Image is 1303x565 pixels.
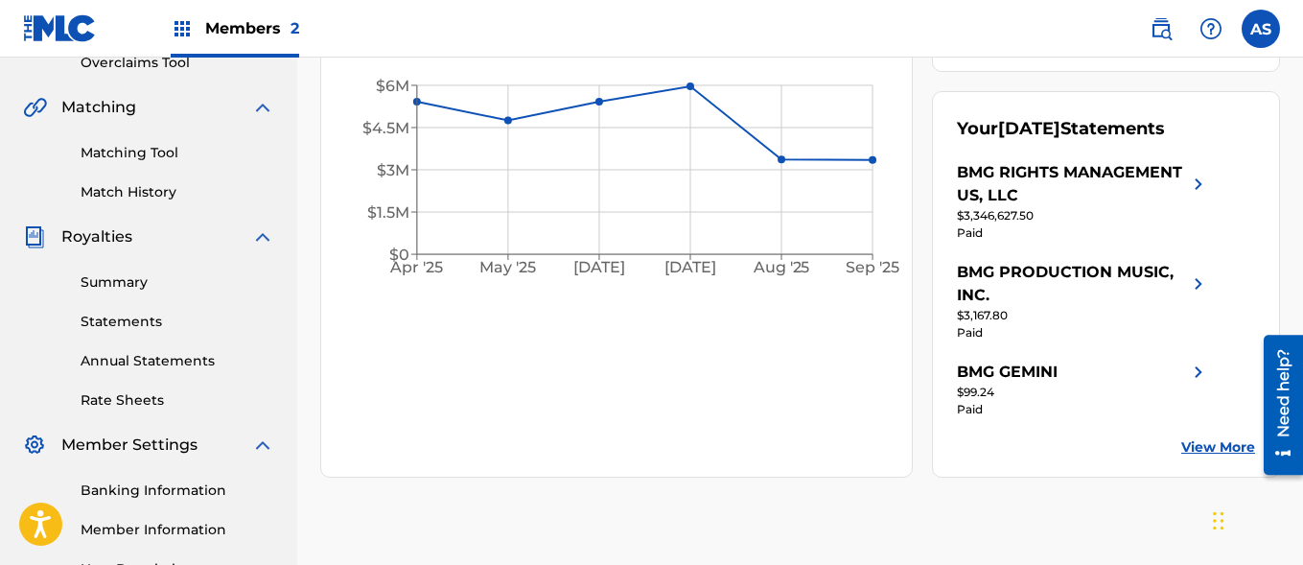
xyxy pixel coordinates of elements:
[205,17,299,39] span: Members
[957,207,1210,224] div: $3,346,627.50
[847,259,900,277] tspan: Sep '25
[367,203,409,222] tspan: $1.5M
[998,118,1060,139] span: [DATE]
[291,19,299,37] span: 2
[81,390,274,411] a: Rate Sheets
[1142,10,1180,48] a: Public Search
[81,481,274,501] a: Banking Information
[957,384,1210,401] div: $99.24
[1199,17,1222,40] img: help
[81,143,274,163] a: Matching Tool
[957,261,1210,341] a: BMG PRODUCTION MUSIC, INC.right chevron icon$3,167.80Paid
[480,259,537,277] tspan: May '25
[957,401,1210,418] div: Paid
[61,225,132,248] span: Royalties
[23,96,47,119] img: Matching
[1213,492,1224,550] div: Drag
[753,259,810,277] tspan: Aug '25
[1207,473,1303,565] iframe: Chat Widget
[81,182,274,202] a: Match History
[377,161,409,179] tspan: $3M
[957,324,1210,341] div: Paid
[171,17,194,40] img: Top Rightsholders
[957,161,1210,242] a: BMG RIGHTS MANAGEMENT US, LLCright chevron icon$3,346,627.50Paid
[1192,10,1230,48] div: Help
[61,434,198,457] span: Member Settings
[957,361,1058,384] div: BMG GEMINI
[665,259,717,277] tspan: [DATE]
[957,307,1210,324] div: $3,167.80
[1187,361,1210,384] img: right chevron icon
[23,225,46,248] img: Royalties
[1187,261,1210,307] img: right chevron icon
[81,312,274,332] a: Statements
[376,77,409,95] tspan: $6M
[1249,328,1303,483] iframe: Resource Center
[573,259,625,277] tspan: [DATE]
[81,272,274,293] a: Summary
[23,434,46,457] img: Member Settings
[1187,161,1210,207] img: right chevron icon
[81,351,274,371] a: Annual Statements
[957,261,1187,307] div: BMG PRODUCTION MUSIC, INC.
[251,434,274,457] img: expand
[390,259,444,277] tspan: Apr '25
[957,361,1210,418] a: BMG GEMINIright chevron icon$99.24Paid
[251,96,274,119] img: expand
[1181,437,1255,458] a: View More
[362,119,409,137] tspan: $4.5M
[957,161,1187,207] div: BMG RIGHTS MANAGEMENT US, LLC
[389,246,409,264] tspan: $0
[61,96,136,119] span: Matching
[251,225,274,248] img: expand
[23,14,97,42] img: MLC Logo
[81,520,274,540] a: Member Information
[957,116,1165,142] div: Your Statements
[81,53,274,73] a: Overclaims Tool
[1242,10,1280,48] div: User Menu
[1150,17,1173,40] img: search
[957,224,1210,242] div: Paid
